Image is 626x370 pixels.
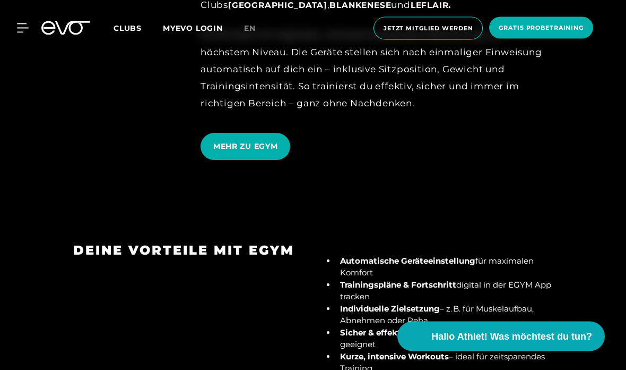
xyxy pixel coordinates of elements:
[201,27,553,112] div: EGYM steht für digitales, vollautomatisiertes Krafttraining auf höchstem Niveau. Die Geräte stell...
[163,23,223,33] a: MYEVO LOGIN
[336,304,553,327] li: – z. B. für Muskelaufbau, Abnehmen oder Reha
[384,24,473,33] span: Jetzt Mitglied werden
[73,243,298,259] h3: DEINE VORTEILE MIT EGYM
[340,304,440,314] strong: Individuelle Zielsetzung
[114,23,142,33] span: Clubs
[336,256,553,280] li: für maximalen Komfort
[486,17,596,40] a: Gratis Probetraining
[201,125,294,169] a: MEHR ZU EGYM
[340,280,456,290] strong: Trainingspläne & Fortschritt
[370,17,486,40] a: Jetzt Mitglied werden
[336,327,553,351] li: – auch für Einsteiger perfekt geeignet
[340,328,408,338] strong: Sicher & effektiv
[431,330,592,344] span: Hallo Athlet! Was möchtest du tun?
[340,256,475,266] strong: Automatische Geräteeinstellung
[244,23,256,33] span: en
[336,280,553,304] li: digital in der EGYM App tracken
[213,141,277,153] span: MEHR ZU EGYM
[499,23,584,32] span: Gratis Probetraining
[244,22,268,35] a: en
[340,352,449,362] strong: Kurze, intensive Workouts
[114,23,163,33] a: Clubs
[397,322,605,351] button: Hallo Athlet! Was möchtest du tun?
